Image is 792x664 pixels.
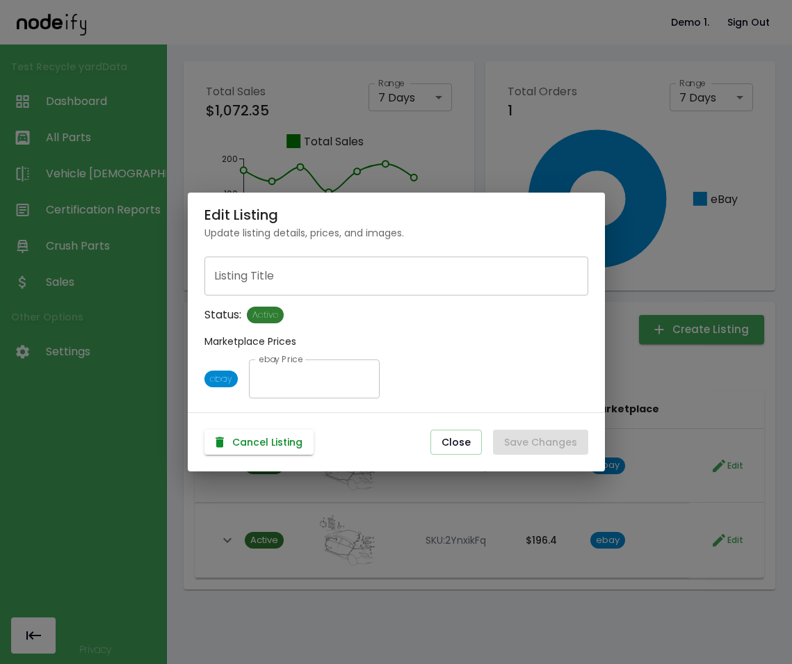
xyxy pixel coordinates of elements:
[247,308,284,322] span: Active
[204,372,238,386] span: ebay
[204,307,241,323] p: Status:
[430,430,482,455] button: Close
[204,430,314,455] button: Cancel Listing
[204,226,588,240] p: Update listing details, prices, and images.
[204,334,588,348] p: Marketplace Prices
[204,204,588,226] h6: Edit Listing
[259,353,302,365] label: ebay Price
